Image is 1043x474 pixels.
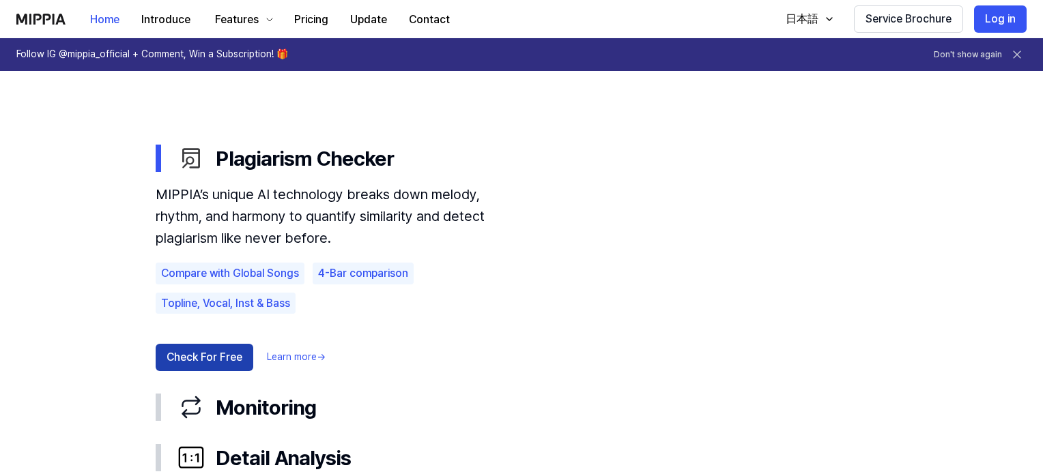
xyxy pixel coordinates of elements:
div: Plagiarism Checker [156,183,887,382]
div: Topline, Vocal, Inst & Bass [156,293,296,314]
button: Features [201,6,283,33]
a: Update [339,1,398,38]
button: Log in [974,5,1027,33]
div: Features [212,12,261,28]
button: Pricing [283,6,339,33]
a: Learn more→ [267,351,326,364]
button: Introduce [130,6,201,33]
div: MIPPIA’s unique AI technology breaks down melody, rhythm, and harmony to quantify similarity and ... [156,183,524,249]
button: 日本語 [772,5,843,33]
h1: Follow IG @mippia_official + Comment, Win a Subscription! 🎁 [16,48,288,61]
button: Don't show again [934,49,1002,61]
div: Compare with Global Songs [156,263,304,284]
div: 日本語 [783,11,821,27]
button: Contact [398,6,461,33]
button: Service Brochure [854,5,963,33]
img: logo [16,14,66,25]
div: Detail Analysis [177,443,887,472]
button: Update [339,6,398,33]
div: 4-Bar comparison [313,263,414,284]
a: Home [79,1,130,38]
div: Monitoring [177,393,887,421]
button: Monitoring [156,382,887,432]
button: Check For Free [156,344,253,371]
button: Home [79,6,130,33]
button: Plagiarism Checker [156,133,887,183]
div: Plagiarism Checker [177,144,887,173]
